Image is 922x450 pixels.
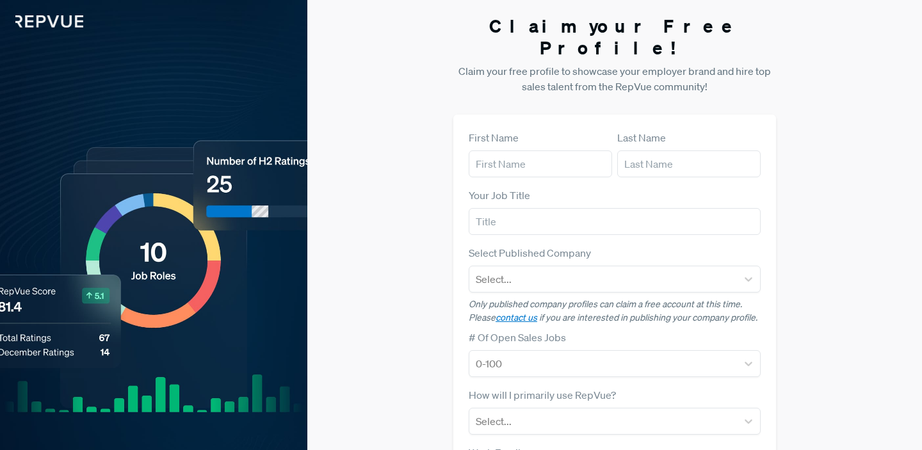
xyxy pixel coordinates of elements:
[617,150,761,177] input: Last Name
[469,330,566,345] label: # Of Open Sales Jobs
[453,15,776,58] h3: Claim your Free Profile!
[469,208,761,235] input: Title
[469,130,519,145] label: First Name
[469,387,616,403] label: How will I primarily use RepVue?
[469,245,591,261] label: Select Published Company
[617,130,666,145] label: Last Name
[496,312,537,323] a: contact us
[469,150,612,177] input: First Name
[469,298,761,325] p: Only published company profiles can claim a free account at this time. Please if you are interest...
[453,63,776,94] p: Claim your free profile to showcase your employer brand and hire top sales talent from the RepVue...
[469,188,530,203] label: Your Job Title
